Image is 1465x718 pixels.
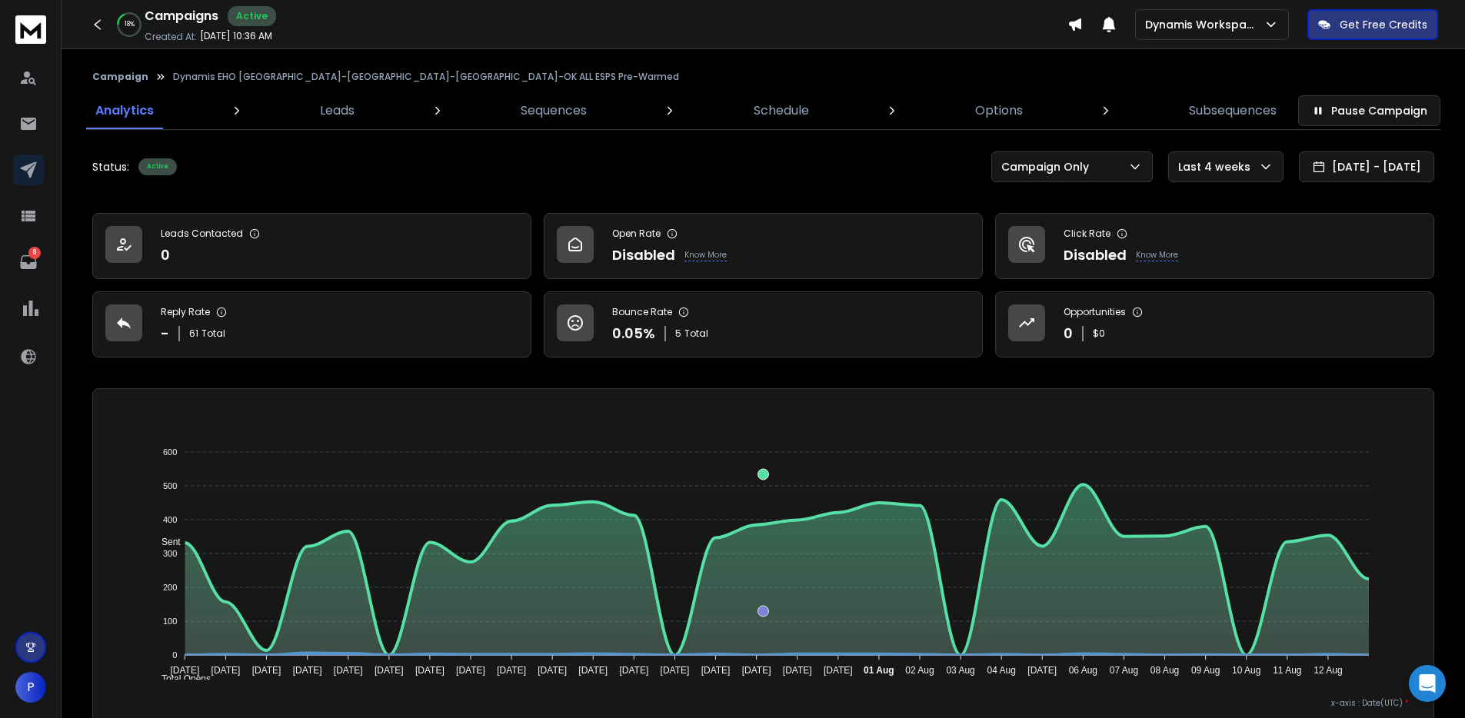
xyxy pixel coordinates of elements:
tspan: [DATE] [824,665,853,676]
p: Open Rate [612,228,661,240]
tspan: [DATE] [578,665,608,676]
tspan: [DATE] [170,665,199,676]
a: Open RateDisabledKnow More [544,213,983,279]
tspan: [DATE] [375,665,404,676]
a: Options [966,92,1032,129]
p: Leads [320,101,355,120]
tspan: 04 Aug [987,665,1015,676]
h1: Campaigns [145,7,218,25]
tspan: [DATE] [619,665,648,676]
p: 8 [28,247,41,259]
a: Analytics [86,92,163,129]
tspan: 600 [163,447,177,457]
p: Status: [92,159,129,175]
tspan: [DATE] [783,665,812,676]
button: P [15,672,46,703]
p: Opportunities [1064,306,1126,318]
a: Reply Rate-61Total [92,291,531,357]
tspan: 500 [163,481,177,490]
p: Bounce Rate [612,306,672,318]
span: Total [684,327,708,340]
tspan: 300 [163,549,177,558]
a: Click RateDisabledKnow More [995,213,1434,279]
a: Subsequences [1180,92,1286,129]
tspan: [DATE] [538,665,567,676]
p: $ 0 [1093,327,1105,340]
p: - [161,323,169,344]
p: Created At: [145,31,197,43]
tspan: 200 [163,583,177,592]
span: Total Opens [150,673,211,684]
tspan: 01 Aug [864,665,894,676]
p: 18 % [125,20,135,29]
span: 5 [675,327,681,340]
tspan: 08 Aug [1150,665,1179,676]
div: Active [138,158,177,175]
p: Disabled [1064,244,1127,266]
tspan: 100 [163,617,177,626]
tspan: 10 Aug [1232,665,1260,676]
tspan: 400 [163,515,177,524]
a: 8 [13,247,44,278]
tspan: 11 Aug [1273,665,1301,676]
button: Pause Campaign [1298,95,1440,126]
p: Get Free Credits [1340,17,1427,32]
p: Sequences [521,101,587,120]
a: Schedule [744,92,818,129]
tspan: 0 [172,650,177,660]
span: Sent [150,537,181,547]
p: Click Rate [1064,228,1110,240]
tspan: [DATE] [211,665,241,676]
a: Opportunities0$0 [995,291,1434,357]
span: Total [201,327,225,340]
tspan: 07 Aug [1110,665,1138,676]
tspan: [DATE] [456,665,485,676]
p: 0 [161,244,170,266]
span: 61 [189,327,198,340]
p: Campaign Only [1001,159,1095,175]
tspan: 03 Aug [946,665,974,676]
tspan: [DATE] [742,665,771,676]
button: Campaign [92,71,148,83]
p: Analytics [95,101,154,120]
button: [DATE] - [DATE] [1299,151,1434,182]
p: Know More [1136,249,1178,261]
p: Options [975,101,1023,120]
p: Subsequences [1189,101,1277,120]
p: Reply Rate [161,306,210,318]
tspan: [DATE] [701,665,731,676]
p: Know More [684,249,727,261]
a: Leads [311,92,364,129]
tspan: [DATE] [497,665,526,676]
p: Leads Contacted [161,228,243,240]
tspan: 02 Aug [905,665,934,676]
tspan: 12 Aug [1314,665,1342,676]
p: [DATE] 10:36 AM [200,30,272,42]
p: Disabled [612,244,675,266]
p: 0.05 % [612,323,655,344]
a: Leads Contacted0 [92,213,531,279]
p: Last 4 weeks [1178,159,1257,175]
tspan: [DATE] [415,665,444,676]
img: logo [15,15,46,44]
tspan: 06 Aug [1069,665,1097,676]
p: Dynamis EHO [GEOGRAPHIC_DATA]-[GEOGRAPHIC_DATA]-[GEOGRAPHIC_DATA]-OK ALL ESPS Pre-Warmed [173,71,679,83]
p: Dynamis Workspace [1145,17,1264,32]
tspan: [DATE] [293,665,322,676]
button: Get Free Credits [1307,9,1438,40]
a: Sequences [511,92,596,129]
tspan: [DATE] [334,665,363,676]
tspan: 09 Aug [1191,665,1220,676]
tspan: [DATE] [661,665,690,676]
p: x-axis : Date(UTC) [118,697,1409,709]
p: 0 [1064,323,1073,344]
p: Schedule [754,101,809,120]
a: Bounce Rate0.05%5Total [544,291,983,357]
div: Active [228,6,276,26]
tspan: [DATE] [1027,665,1057,676]
tspan: [DATE] [252,665,281,676]
div: Open Intercom Messenger [1409,665,1446,702]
